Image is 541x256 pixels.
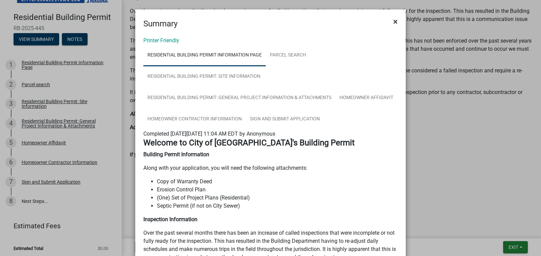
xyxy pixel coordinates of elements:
[157,186,398,194] li: Erosion Control Plan
[143,109,246,130] a: Homeowner Contractor Information
[143,138,355,147] strong: Welcome to City of [GEOGRAPHIC_DATA]'s Building Permit
[143,66,264,88] a: Residential Building Permit: Site Information
[143,131,275,137] span: Completed [DATE][DATE] 11:04 AM EDT by Anonymous
[143,151,209,158] strong: Building Permit Information
[335,87,397,109] a: Homeowner Affidavit
[143,87,335,109] a: Residential Building Permit: General Project Information & Attachments
[388,12,403,31] button: Close
[266,45,310,66] a: Parcel search
[143,18,178,30] h4: Summary
[393,17,398,26] span: ×
[157,202,398,210] li: Septic Permit (if not on City Sewer)
[143,37,179,44] a: Printer Friendly
[143,164,398,172] p: Along with your application, you will need the following attachments:
[143,216,197,223] strong: Inspection Information
[143,45,266,66] a: Residential Building Permit Information Page
[157,178,398,186] li: Copy of Warranty Deed
[157,194,398,202] li: (One) Set of Project Plans (Residential)
[246,109,324,130] a: Sign and Submit Application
